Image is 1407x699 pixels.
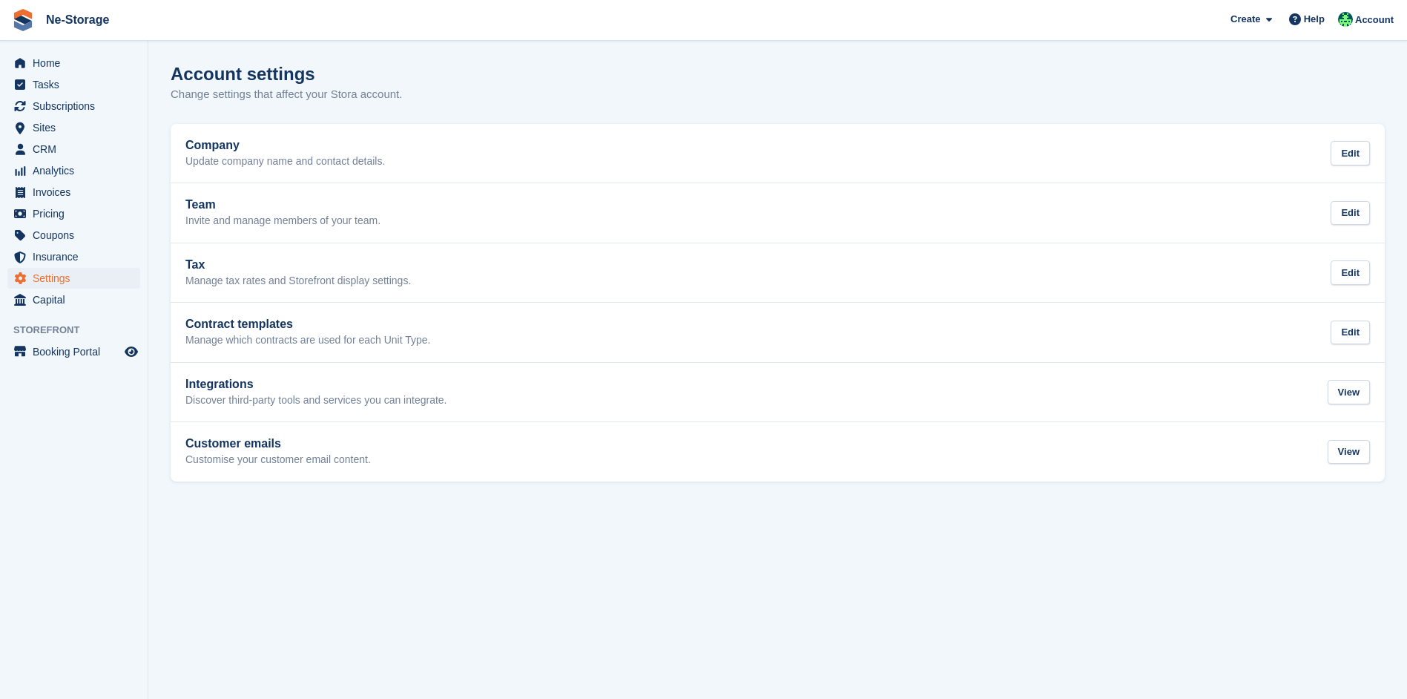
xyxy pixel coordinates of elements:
span: Sites [33,117,122,138]
h1: Account settings [171,64,315,84]
span: Capital [33,289,122,310]
span: Pricing [33,203,122,224]
a: menu [7,96,140,116]
a: Ne-Storage [40,7,115,32]
span: Subscriptions [33,96,122,116]
span: Account [1355,13,1394,27]
a: Contract templates Manage which contracts are used for each Unit Type. Edit [171,303,1385,362]
p: Change settings that affect your Stora account. [171,86,402,103]
a: Company Update company name and contact details. Edit [171,124,1385,183]
div: View [1328,440,1370,465]
p: Manage which contracts are used for each Unit Type. [185,334,430,347]
span: Create [1230,12,1260,27]
span: Storefront [13,323,148,338]
h2: Company [185,139,385,152]
div: View [1328,380,1370,404]
span: CRM [33,139,122,160]
h2: Tax [185,258,411,272]
h2: Contract templates [185,318,430,331]
span: Tasks [33,74,122,95]
h2: Integrations [185,378,447,391]
a: menu [7,74,140,95]
a: Integrations Discover third-party tools and services you can integrate. View [171,363,1385,422]
span: Help [1304,12,1325,27]
a: Customer emails Customise your customer email content. View [171,422,1385,482]
a: menu [7,289,140,310]
a: menu [7,117,140,138]
h2: Team [185,198,380,211]
p: Discover third-party tools and services you can integrate. [185,394,447,407]
span: Coupons [33,225,122,246]
a: Tax Manage tax rates and Storefront display settings. Edit [171,243,1385,303]
a: menu [7,268,140,289]
p: Update company name and contact details. [185,155,385,168]
a: menu [7,225,140,246]
div: Edit [1331,201,1370,226]
span: Booking Portal [33,341,122,362]
a: menu [7,53,140,73]
span: Analytics [33,160,122,181]
span: Invoices [33,182,122,203]
a: Preview store [122,343,140,361]
a: menu [7,160,140,181]
div: Edit [1331,141,1370,165]
div: Edit [1331,321,1370,345]
a: menu [7,182,140,203]
div: Edit [1331,260,1370,285]
a: menu [7,246,140,267]
span: Settings [33,268,122,289]
p: Customise your customer email content. [185,453,371,467]
h2: Customer emails [185,437,371,450]
span: Insurance [33,246,122,267]
a: menu [7,341,140,362]
a: menu [7,139,140,160]
span: Home [33,53,122,73]
a: Team Invite and manage members of your team. Edit [171,183,1385,243]
img: Jay Johal [1338,12,1353,27]
img: stora-icon-8386f47178a22dfd0bd8f6a31ec36ba5ce8667c1dd55bd0f319d3a0aa187defe.svg [12,9,34,31]
p: Invite and manage members of your team. [185,214,380,228]
p: Manage tax rates and Storefront display settings. [185,275,411,288]
a: menu [7,203,140,224]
